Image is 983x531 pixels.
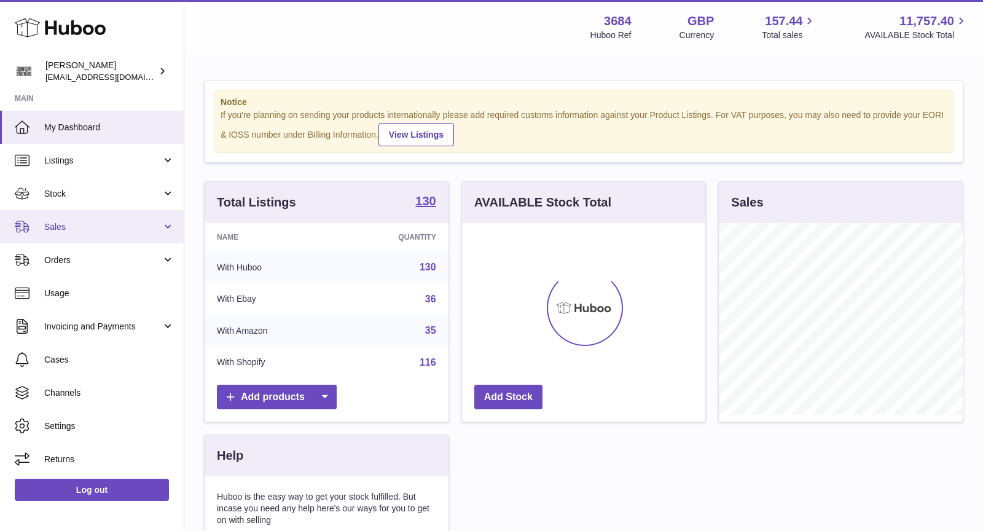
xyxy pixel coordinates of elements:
a: Add Stock [474,385,542,410]
span: Settings [44,420,174,432]
a: Log out [15,479,169,501]
span: Returns [44,454,174,465]
span: AVAILABLE Stock Total [864,29,968,41]
h3: Sales [731,194,763,211]
h3: AVAILABLE Stock Total [474,194,611,211]
span: Channels [44,387,174,399]
a: View Listings [378,123,454,146]
span: Total sales [762,29,817,41]
th: Name [205,223,338,251]
h3: Total Listings [217,194,296,211]
p: Huboo is the easy way to get your stock fulfilled. But incase you need any help here's our ways f... [217,491,436,526]
span: Stock [44,188,162,200]
a: Add products [217,385,337,410]
div: If you're planning on sending your products internationally please add required customs informati... [221,109,947,146]
strong: 3684 [604,13,632,29]
td: With Amazon [205,315,338,347]
span: 11,757.40 [899,13,954,29]
span: Cases [44,354,174,366]
th: Quantity [338,223,448,251]
img: theinternationalventure@gmail.com [15,62,33,81]
a: 130 [420,262,436,272]
td: With Huboo [205,251,338,283]
span: My Dashboard [44,122,174,133]
strong: 130 [415,195,436,207]
span: 157.44 [765,13,802,29]
a: 36 [425,294,436,304]
a: 11,757.40 AVAILABLE Stock Total [864,13,968,41]
a: 116 [420,357,436,368]
span: Sales [44,221,162,233]
strong: GBP [687,13,714,29]
h3: Help [217,447,243,464]
span: [EMAIL_ADDRESS][DOMAIN_NAME] [45,72,181,82]
div: Huboo Ref [590,29,632,41]
div: [PERSON_NAME] [45,60,156,83]
span: Listings [44,155,162,167]
span: Orders [44,254,162,266]
a: 35 [425,325,436,336]
div: Currency [679,29,715,41]
span: Usage [44,288,174,299]
strong: Notice [221,96,947,108]
td: With Shopify [205,347,338,379]
a: 157.44 Total sales [762,13,817,41]
span: Invoicing and Payments [44,321,162,332]
a: 130 [415,195,436,210]
td: With Ebay [205,283,338,315]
